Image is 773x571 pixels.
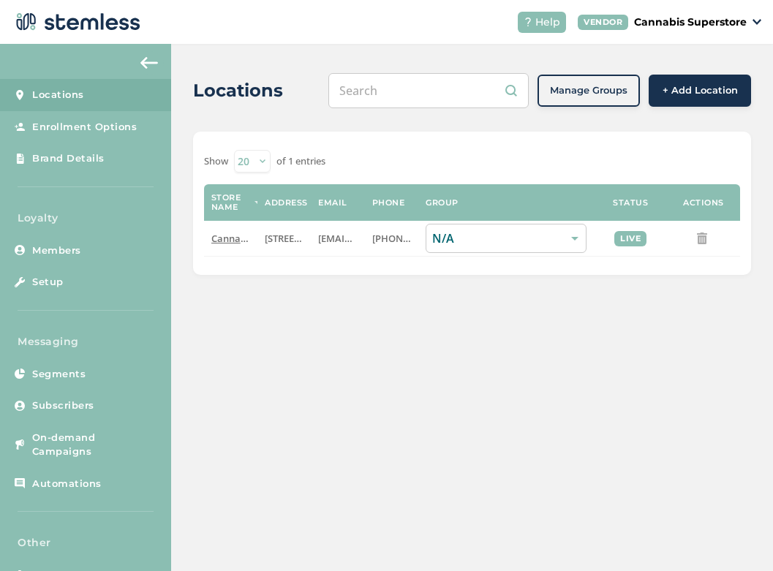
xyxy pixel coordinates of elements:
label: Email [318,198,347,208]
span: Automations [32,477,102,491]
label: Store name [211,193,250,212]
span: Cannabis Superstore [211,232,306,245]
label: Phone [372,198,405,208]
div: live [614,231,646,246]
span: [EMAIL_ADDRESS][DOMAIN_NAME] [318,232,478,245]
img: icon-arrow-back-accent-c549486e.svg [140,57,158,69]
span: [PHONE_NUMBER] [372,232,456,245]
span: Enrollment Options [32,120,137,135]
p: Cannabis Superstore [634,15,747,30]
img: logo-dark-0685b13c.svg [12,7,140,37]
span: Brand Details [32,151,105,166]
img: icon_down-arrow-small-66adaf34.svg [753,19,761,25]
h2: Locations [193,77,283,104]
span: Setup [32,275,64,290]
label: Group [426,198,459,208]
span: Subscribers [32,398,94,413]
label: Cannabis Superstore [211,232,250,245]
th: Actions [667,184,740,221]
span: Members [32,243,81,258]
span: Help [535,15,560,30]
label: nothing@gmail.com [318,232,357,245]
span: Locations [32,88,84,102]
label: Show [204,154,228,169]
div: N/A [426,224,587,253]
div: VENDOR [578,15,628,30]
span: + Add Location [663,83,738,98]
button: + Add Location [649,75,751,107]
label: (509) 674-5356 [372,232,411,245]
label: Address [265,198,308,208]
img: icon-sort-1e1d7615.svg [254,201,262,205]
span: On-demand Campaigns [32,431,157,459]
iframe: Chat Widget [700,501,773,571]
button: Manage Groups [538,75,640,107]
label: 705 East 1st Street [265,232,303,245]
label: Status [613,198,648,208]
span: Segments [32,367,86,382]
span: Manage Groups [550,83,627,98]
img: icon-help-white-03924b79.svg [524,18,532,26]
label: of 1 entries [276,154,325,169]
span: [STREET_ADDRESS] [265,232,349,245]
input: Search [328,73,529,108]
